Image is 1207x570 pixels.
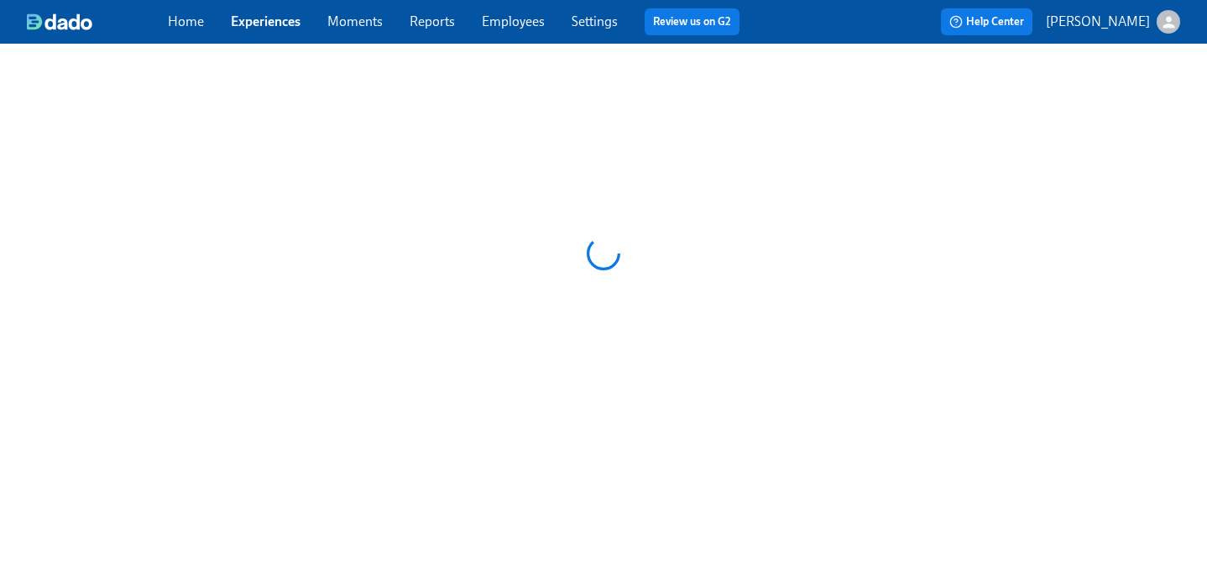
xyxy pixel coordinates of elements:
[168,13,204,29] a: Home
[1046,13,1150,31] p: [PERSON_NAME]
[653,13,731,30] a: Review us on G2
[327,13,383,29] a: Moments
[572,13,618,29] a: Settings
[27,13,92,30] img: dado
[1046,10,1180,34] button: [PERSON_NAME]
[949,13,1024,30] span: Help Center
[27,13,168,30] a: dado
[231,13,300,29] a: Experiences
[941,8,1032,35] button: Help Center
[645,8,739,35] button: Review us on G2
[410,13,455,29] a: Reports
[482,13,545,29] a: Employees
